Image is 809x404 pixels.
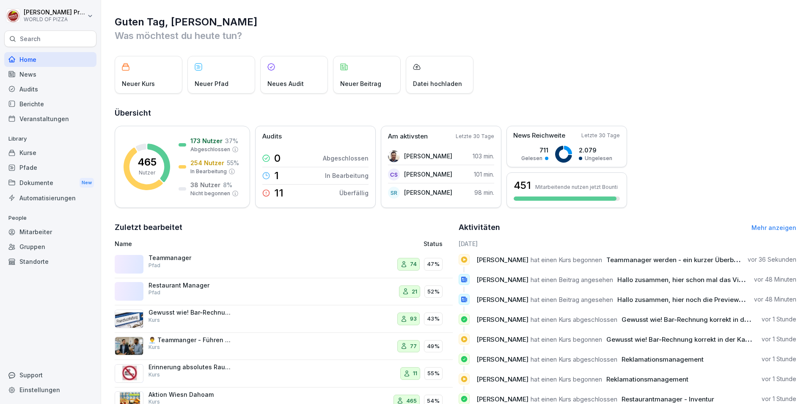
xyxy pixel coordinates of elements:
p: Datei hochladen [413,79,462,88]
img: hdz75wm9swzuwdvoxjbi6om3.png [115,310,143,328]
p: Was möchtest du heute tun? [115,29,796,42]
span: Gewusst wie! Bar-Rechnung korrekt in der Kasse verbuchen. [622,315,807,324]
a: Kurse [4,145,96,160]
p: 254 Nutzer [190,158,224,167]
div: New [80,178,94,188]
a: Restaurant ManagerPfad2152% [115,278,453,306]
span: [PERSON_NAME] [476,296,528,304]
a: 👨‍💼 Teammanger - Führen und Motivation von MitarbeiternKurs7749% [115,333,453,360]
span: hat einen Kurs abgeschlossen [531,355,617,363]
p: 173 Nutzer [190,136,223,145]
a: Einstellungen [4,382,96,397]
a: Mitarbeiter [4,224,96,239]
p: vor 1 Stunde [762,375,796,383]
p: In Bearbeitung [325,171,369,180]
p: News Reichweite [513,131,565,141]
a: Erinnerung absolutes Rauchverbot im FirmenfahrzeugKurs1155% [115,360,453,387]
span: [PERSON_NAME] [476,256,528,264]
p: Search [20,35,41,43]
p: 11 [274,188,283,198]
p: Restaurant Manager [149,282,233,289]
p: vor 1 Stunde [762,315,796,324]
h3: 451 [514,178,531,193]
p: 103 min. [473,152,494,160]
p: Neuer Beitrag [340,79,381,88]
p: Teammanager [149,254,233,262]
span: hat einen Beitrag angesehen [531,276,613,284]
p: 47% [427,260,440,268]
h6: [DATE] [459,239,797,248]
p: vor 48 Minuten [754,275,796,284]
p: 11 [413,369,417,378]
a: Automatisierungen [4,191,96,205]
span: Gewusst wie! Bar-Rechnung korrekt in der Kasse verbuchen. [606,335,792,343]
p: 21 [412,288,417,296]
span: Reklamationsmanagement [606,375,688,383]
a: Gruppen [4,239,96,254]
div: Audits [4,82,96,97]
p: Aktion Wiesn Dahoam [149,391,233,398]
p: [PERSON_NAME] [404,170,452,179]
p: 1 [274,171,279,181]
div: CS [388,169,400,180]
h2: Aktivitäten [459,221,500,233]
span: hat einen Kurs begonnen [531,335,602,343]
p: vor 1 Stunde [762,355,796,363]
p: 52% [427,288,440,296]
p: Name [115,239,326,248]
p: 49% [427,342,440,351]
a: Pfade [4,160,96,175]
p: Abgeschlossen [190,146,230,153]
a: Veranstaltungen [4,111,96,126]
p: Kurs [149,343,160,351]
p: Pfad [149,262,160,269]
p: Überfällig [339,188,369,197]
span: hat einen Kurs begonnen [531,375,602,383]
span: Reklamationsmanagement [622,355,704,363]
img: pd3gr0k7uzjs8bg588bob4hx.png [115,364,143,383]
span: hat einen Kurs abgeschlossen [531,395,617,403]
p: 43% [427,315,440,323]
p: 77 [410,342,417,351]
span: [PERSON_NAME] [476,395,528,403]
p: In Bearbeitung [190,168,227,175]
p: [PERSON_NAME] [404,152,452,160]
p: 101 min. [474,170,494,179]
p: Status [424,239,443,248]
span: hat einen Kurs begonnen [531,256,602,264]
a: Home [4,52,96,67]
p: [PERSON_NAME] [404,188,452,197]
p: 55% [427,369,440,378]
p: Ungelesen [585,155,612,162]
div: Support [4,368,96,382]
img: pxroc9dcawaszkpohdnirrbk.png [388,150,400,162]
p: Kurs [149,316,160,324]
p: Neues Audit [267,79,304,88]
span: [PERSON_NAME] [476,315,528,324]
p: vor 36 Sekunden [748,255,796,264]
p: Gelesen [521,155,542,162]
div: SR [388,187,400,199]
p: 37 % [225,136,238,145]
p: Letzte 30 Tage [581,132,620,139]
h2: Übersicht [115,107,796,119]
p: Nicht begonnen [190,190,230,197]
span: [PERSON_NAME] [476,355,528,363]
p: 98 min. [474,188,494,197]
p: vor 1 Stunde [762,395,796,403]
div: Standorte [4,254,96,269]
a: News [4,67,96,82]
p: 0 [274,153,281,163]
p: Letzte 30 Tage [456,133,494,140]
p: 93 [410,315,417,323]
span: Teammanager werden - ein kurzer Überblick [606,256,744,264]
p: 38 Nutzer [190,180,220,189]
p: Kurs [149,371,160,379]
img: ohhd80l18yea4i55etg45yot.png [115,337,143,355]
